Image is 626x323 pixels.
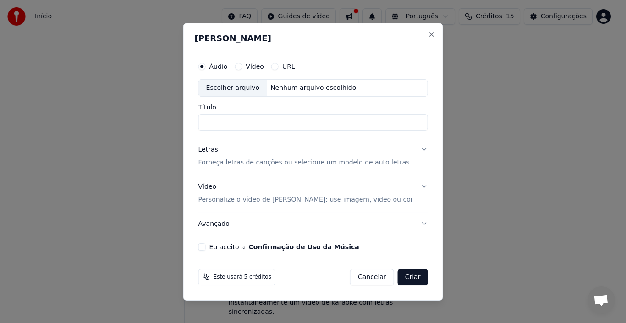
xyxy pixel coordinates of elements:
button: LetrasForneça letras de canções ou selecione um modelo de auto letras [198,138,428,175]
div: Nenhum arquivo escolhido [267,83,360,93]
button: Avançado [198,212,428,235]
label: Eu aceito a [209,243,359,250]
button: VídeoPersonalize o vídeo de [PERSON_NAME]: use imagem, vídeo ou cor [198,175,428,212]
label: Vídeo [246,63,264,70]
p: Forneça letras de canções ou selecione um modelo de auto letras [198,158,410,167]
h2: [PERSON_NAME] [195,34,432,43]
p: Personalize o vídeo de [PERSON_NAME]: use imagem, vídeo ou cor [198,195,413,204]
label: Título [198,104,428,110]
span: Este usará 5 créditos [214,273,271,280]
button: Eu aceito a [249,243,359,250]
div: Escolher arquivo [199,80,267,96]
button: Cancelar [350,268,394,285]
label: URL [282,63,295,70]
div: Vídeo [198,182,413,204]
label: Áudio [209,63,228,70]
button: Criar [398,268,428,285]
div: Letras [198,145,218,154]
